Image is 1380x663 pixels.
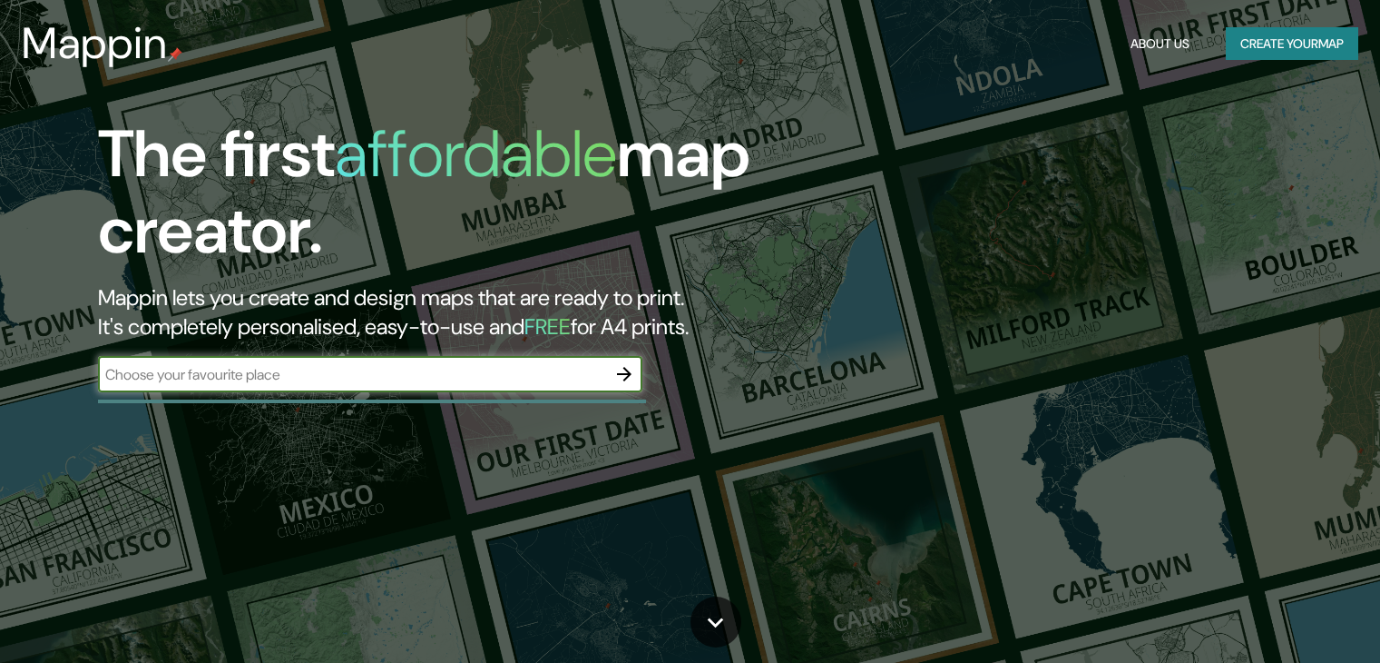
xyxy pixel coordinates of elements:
button: Create yourmap [1226,27,1358,61]
input: Choose your favourite place [98,364,606,385]
h5: FREE [524,312,571,341]
button: About Us [1123,27,1197,61]
h1: affordable [335,112,617,196]
h3: Mappin [22,18,168,69]
img: mappin-pin [168,47,182,62]
h2: Mappin lets you create and design maps that are ready to print. It's completely personalised, eas... [98,283,788,341]
h1: The first map creator. [98,116,788,283]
